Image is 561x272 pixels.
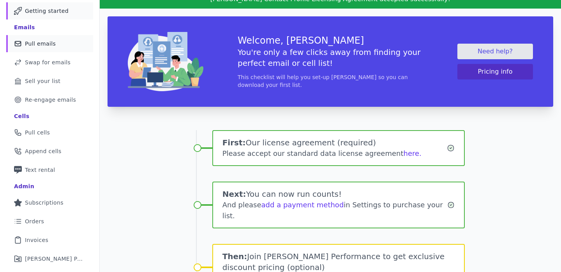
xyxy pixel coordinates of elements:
[14,23,35,31] div: Emails
[6,250,93,267] a: [PERSON_NAME] Performance
[222,137,447,148] h1: Our license agreement (required)
[238,47,423,69] h5: You're only a few clicks away from finding your perfect email or cell list!
[128,32,203,91] img: img
[25,255,84,263] span: [PERSON_NAME] Performance
[222,252,247,261] span: Then:
[6,72,93,90] a: Sell your list
[457,44,533,59] a: Need help?
[457,64,533,79] button: Pricing info
[6,231,93,249] a: Invoices
[6,161,93,178] a: Text rental
[25,40,56,48] span: Pull emails
[25,7,69,15] span: Getting started
[6,213,93,230] a: Orders
[222,148,447,159] div: Please accept our standard data license agreement
[222,189,448,200] h1: You can now run counts!
[25,236,48,244] span: Invoices
[6,194,93,211] a: Subscriptions
[6,35,93,52] a: Pull emails
[6,124,93,141] a: Pull cells
[222,138,246,147] span: First:
[222,200,448,221] div: And please in Settings to purchase your list.
[25,129,50,136] span: Pull cells
[6,91,93,108] a: Re-engage emails
[25,96,76,104] span: Re-engage emails
[25,217,44,225] span: Orders
[25,199,64,207] span: Subscriptions
[14,112,29,120] div: Cells
[238,34,423,47] h3: Welcome, [PERSON_NAME]
[238,73,423,89] p: This checklist will help you set-up [PERSON_NAME] so you can download your first list.
[261,201,344,209] a: add a payment method
[6,2,93,19] a: Getting started
[222,189,246,199] span: Next:
[25,58,71,66] span: Swap for emails
[25,147,62,155] span: Append cells
[25,166,55,174] span: Text rental
[6,54,93,71] a: Swap for emails
[25,77,60,85] span: Sell your list
[14,182,34,190] div: Admin
[6,143,93,160] a: Append cells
